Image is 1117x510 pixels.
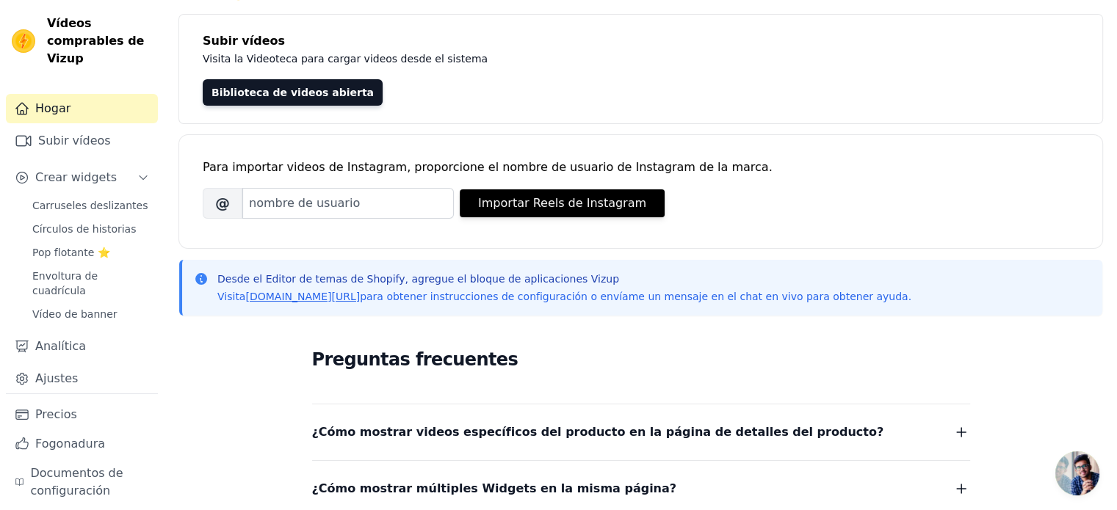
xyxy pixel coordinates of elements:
div: Open chat [1055,451,1099,495]
font: ¿Cómo mostrar videos específicos del producto en la página de detalles del producto? [312,425,884,439]
a: Documentos de configuración [6,459,158,506]
button: ¿Cómo mostrar videos específicos del producto en la página de detalles del producto? [312,422,970,442]
a: Pop flotante ⭐ [24,242,158,263]
font: Subir vídeos [38,134,111,147]
font: Carruseles deslizantes [32,200,148,211]
a: Carruseles deslizantes [24,195,158,216]
a: Ajustes [6,364,158,393]
a: [DOMAIN_NAME][URL] [245,291,360,302]
font: Ajustes [35,371,78,385]
font: Biblioteca de videos abierta [212,87,374,98]
font: Fogonadura [35,437,105,451]
font: Crear widgets [35,170,117,184]
button: Crear widgets [6,163,158,192]
font: Preguntas frecuentes [312,349,518,370]
a: Analítica [6,332,158,361]
button: Importar Reels de Instagram [460,189,665,217]
font: Vídeo de banner [32,308,118,320]
font: Subir vídeos [203,34,285,48]
font: Envoltura de cuadrícula [32,270,98,296]
font: @ [215,194,230,212]
input: nombre de usuario [242,188,454,219]
font: Documentos de configuración [30,466,123,498]
font: para obtener instrucciones de configuración o envíame un mensaje en el chat en vivo para obtener ... [360,291,911,302]
a: Subir vídeos [6,126,158,156]
font: Precios [35,407,77,421]
font: Visita la Videoteca para cargar videos desde el sistema [203,53,488,65]
font: Analítica [35,339,86,353]
a: Fogonadura [6,429,158,459]
a: Envoltura de cuadrícula [24,266,158,301]
font: Desde el Editor de temas de Shopify, agregue el bloque de aplicaciones Vizup [217,273,619,285]
font: ¿Cómo mostrar múltiples Widgets en la misma página? [312,481,676,495]
font: Vídeos comprables de Vizup [47,16,144,65]
a: Hogar [6,94,158,123]
a: Precios [6,400,158,429]
a: Círculos de historias [24,219,158,239]
font: Pop flotante ⭐ [32,247,110,258]
a: Biblioteca de videos abierta [203,79,383,106]
font: Importar Reels de Instagram [478,196,646,210]
font: Para importar videos de Instagram, proporcione el nombre de usuario de Instagram de la marca. [203,160,773,174]
button: ¿Cómo mostrar múltiples Widgets en la misma página? [312,478,970,499]
img: Vizup [12,29,35,53]
font: Visita [217,291,245,302]
font: Círculos de historias [32,223,136,235]
font: Hogar [35,101,71,115]
a: Vídeo de banner [24,304,158,324]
